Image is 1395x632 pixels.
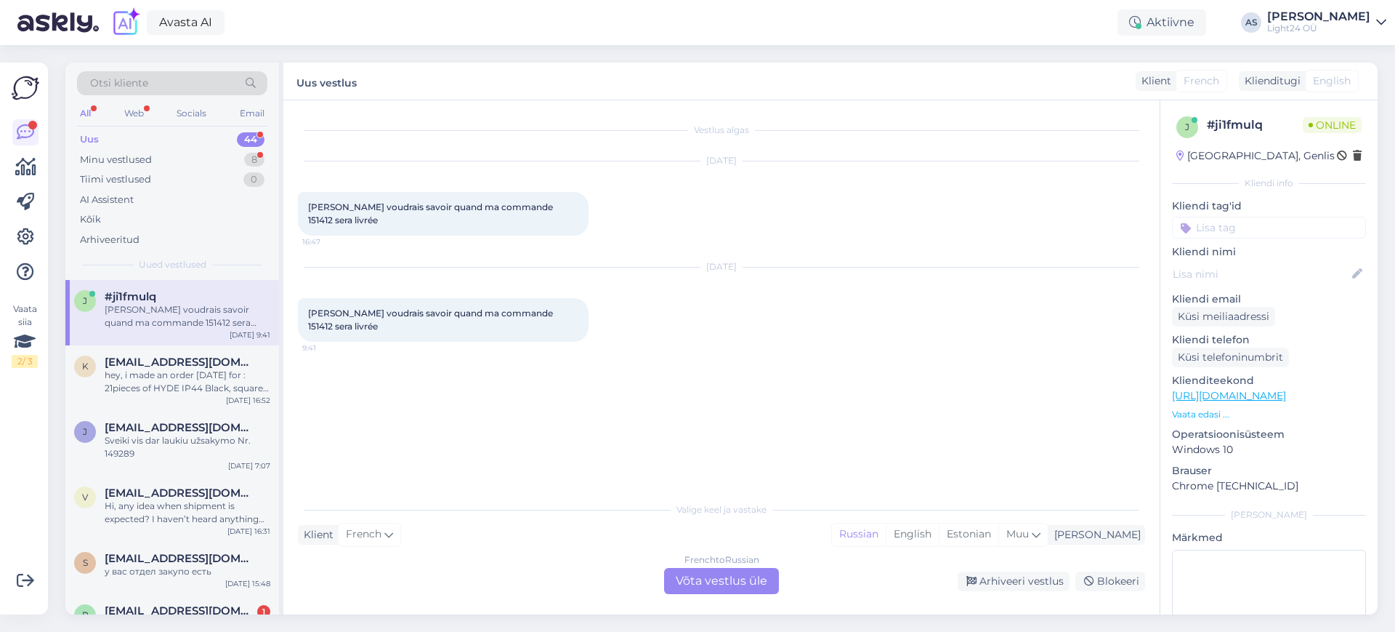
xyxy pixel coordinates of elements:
span: 9:41 [302,343,357,353]
span: r [82,609,89,620]
span: #ji1fmulq [105,290,156,303]
span: Otsi kliente [90,76,148,91]
div: [DATE] 15:48 [225,578,270,589]
p: Märkmed [1172,530,1366,545]
span: [PERSON_NAME] voudrais savoir quand ma commande 151412 sera livrée [308,201,555,225]
div: [DATE] [298,260,1145,273]
div: [PERSON_NAME] [1172,508,1366,521]
span: v [82,492,88,503]
div: 0 [243,172,264,187]
span: French [346,527,381,543]
div: Light24 OÜ [1267,23,1370,34]
span: Online [1303,117,1362,133]
p: Klienditeekond [1172,373,1366,388]
div: Uus [80,132,99,147]
span: vanheiningenruud@gmail.com [105,487,256,500]
div: [DATE] 9:41 [230,329,270,340]
div: 44 [237,132,264,147]
span: 16:47 [302,236,357,247]
span: k [82,361,89,372]
img: Askly Logo [12,74,39,102]
a: [URL][DOMAIN_NAME] [1172,389,1286,402]
div: AI Assistent [80,193,134,207]
div: # ji1fmulq [1207,116,1303,134]
div: Klient [298,527,333,543]
div: Blokeeri [1075,572,1145,591]
span: j [83,295,87,306]
p: Operatsioonisüsteem [1172,427,1366,442]
div: All [77,104,94,123]
span: s [83,557,88,568]
p: Windows 10 [1172,442,1366,457]
div: Vestlus algas [298,124,1145,137]
div: Hi, any idea when shipment is expected? I haven’t heard anything yet. Commande n°149638] ([DATE])... [105,500,270,526]
p: Chrome [TECHNICAL_ID] [1172,479,1366,494]
div: Email [237,104,267,123]
span: [PERSON_NAME] voudrais savoir quand ma commande 151412 sera livrée [308,308,555,332]
p: Kliendi tag'id [1172,199,1366,214]
div: Klienditugi [1239,73,1301,89]
div: 1 [257,605,270,618]
div: [DATE] 16:31 [227,526,270,537]
div: Aktiivne [1117,9,1206,36]
div: Kõik [80,212,101,227]
span: ritvaleinonen@hotmail.com [105,604,256,617]
div: Võta vestlus üle [664,568,779,594]
span: Uued vestlused [139,258,206,271]
a: [PERSON_NAME]Light24 OÜ [1267,11,1386,34]
p: Brauser [1172,463,1366,479]
span: English [1313,73,1351,89]
input: Lisa tag [1172,217,1366,239]
span: kuninkaantie752@gmail.com [105,356,256,369]
div: [DATE] 7:07 [228,460,270,471]
div: [DATE] 16:52 [226,395,270,406]
div: Kliendi info [1172,177,1366,190]
span: shahzoda@ovivoelektrik.com.tr [105,552,256,565]
div: AS [1241,12,1261,33]
div: Klient [1136,73,1171,89]
span: French [1184,73,1219,89]
div: Tiimi vestlused [80,172,151,187]
div: Arhiveeritud [80,233,139,247]
div: [PERSON_NAME] [1048,527,1141,543]
div: Minu vestlused [80,153,152,167]
span: Muu [1006,527,1029,540]
div: [GEOGRAPHIC_DATA], Genlis [1176,148,1335,164]
div: Vaata siia [12,303,38,368]
div: 8 [244,153,264,167]
div: Web [121,104,147,123]
div: Küsi telefoninumbrit [1172,348,1289,367]
p: Kliendi telefon [1172,332,1366,348]
div: Arhiveeri vestlus [958,572,1069,591]
div: [PERSON_NAME] [1267,11,1370,23]
div: у вас отдел закупо есть [105,565,270,578]
div: Socials [174,104,209,123]
div: 2 / 3 [12,355,38,368]
div: Küsi meiliaadressi [1172,307,1275,327]
div: Valige keel ja vastake [298,503,1145,516]
div: English [886,524,939,545]
input: Lisa nimi [1173,266,1349,282]
span: j [1185,121,1189,132]
img: explore-ai [110,7,141,38]
a: Avasta AI [147,10,225,35]
span: j [83,426,87,437]
p: Kliendi email [1172,292,1366,307]
div: Sveiki vis dar laukiu užsakymo Nr. 149289 [105,434,270,460]
div: Russian [832,524,886,545]
span: justmisius@gmail.com [105,421,256,434]
div: French to Russian [684,553,759,567]
p: Kliendi nimi [1172,244,1366,260]
div: [DATE] [298,154,1145,167]
p: Vaata edasi ... [1172,408,1366,421]
div: Estonian [939,524,998,545]
label: Uus vestlus [296,71,357,91]
div: [PERSON_NAME] voudrais savoir quand ma commande 151412 sera livrée [105,303,270,329]
div: hey, i made an order [DATE] for : 21pieces of HYDE IP44 Black, square lamps We opened the package... [105,369,270,395]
